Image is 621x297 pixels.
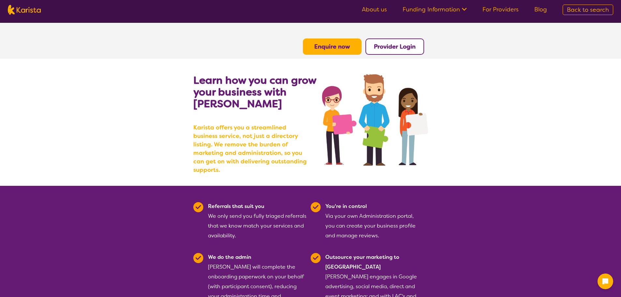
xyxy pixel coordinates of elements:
[534,6,547,13] a: Blog
[567,6,609,14] span: Back to search
[563,5,613,15] a: Back to search
[314,43,350,51] a: Enquire now
[193,202,203,212] img: Tick
[193,253,203,263] img: Tick
[208,201,307,241] div: We only send you fully triaged referrals that we know match your services and availability.
[403,6,467,13] a: Funding Information
[193,123,311,174] b: Karista offers you a streamlined business service, not just a directory listing. We remove the bu...
[365,38,424,55] button: Provider Login
[325,203,367,210] b: You're in control
[362,6,387,13] a: About us
[374,43,416,51] a: Provider Login
[303,38,362,55] button: Enquire now
[311,253,321,263] img: Tick
[208,203,264,210] b: Referrals that suit you
[322,74,428,166] img: grow your business with Karista
[311,202,321,212] img: Tick
[325,254,399,270] b: Outsource your marketing to [GEOGRAPHIC_DATA]
[325,201,424,241] div: Via your own Administration portal, you can create your business profile and manage reviews.
[482,6,519,13] a: For Providers
[208,254,251,260] b: We do the admin
[193,73,316,111] b: Learn how you can grow your business with [PERSON_NAME]
[8,5,41,15] img: Karista logo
